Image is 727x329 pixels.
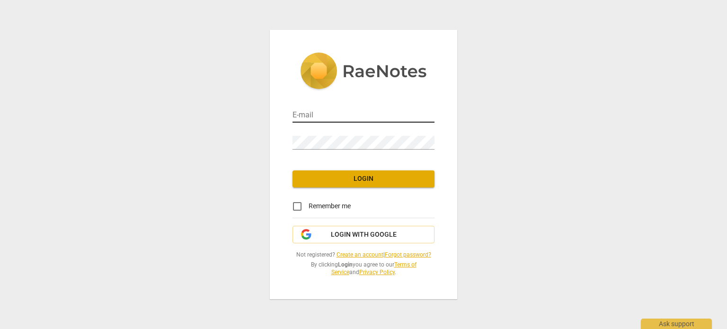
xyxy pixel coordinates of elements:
[385,251,431,258] a: Forgot password?
[300,53,427,91] img: 5ac2273c67554f335776073100b6d88f.svg
[337,251,383,258] a: Create an account
[641,319,712,329] div: Ask support
[309,201,351,211] span: Remember me
[293,226,434,244] button: Login with Google
[338,261,353,268] b: Login
[300,174,427,184] span: Login
[293,170,434,187] button: Login
[293,251,434,259] span: Not registered? |
[293,261,434,276] span: By clicking you agree to our and .
[331,261,417,276] a: Terms of Service
[359,269,395,276] a: Privacy Policy
[331,230,397,240] span: Login with Google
